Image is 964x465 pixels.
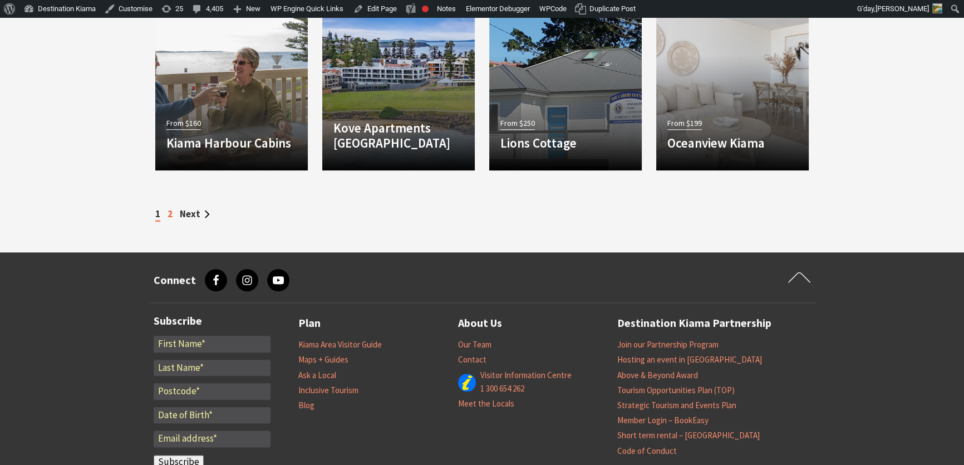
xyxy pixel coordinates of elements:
[154,273,196,287] h3: Connect
[298,400,314,411] a: Blog
[617,370,698,381] a: Above & Beyond Award
[154,314,270,327] h3: Subscribe
[458,398,514,409] a: Meet the Locals
[155,208,160,222] span: 1
[500,117,535,130] span: From $250
[168,208,173,220] a: 2
[422,6,429,12] div: Focus keyphrase not set
[298,339,382,350] a: Kiama Area Visitor Guide
[298,370,336,381] a: Ask a Local
[154,407,270,424] input: Date of Birth*
[166,117,201,130] span: From $160
[617,314,771,332] a: Destination Kiama Partnership
[617,430,760,456] a: Short term rental – [GEOGRAPHIC_DATA] Code of Conduct
[154,383,270,400] input: Postcode*
[876,4,929,13] span: [PERSON_NAME]
[617,354,762,365] a: Hosting an event in [GEOGRAPHIC_DATA]
[166,135,297,151] h4: Kiama Harbour Cabins
[458,354,486,365] a: Contact
[617,415,709,426] a: Member Login – BookEasy
[617,385,735,396] a: Tourism Opportunities Plan (TOP)
[298,314,321,332] a: Plan
[480,383,524,394] a: 1 300 654 262
[667,117,702,130] span: From $199
[298,354,348,365] a: Maps + Guides
[480,370,572,381] a: Visitor Information Centre
[458,339,491,350] a: Our Team
[617,339,719,350] a: Join our Partnership Program
[154,360,270,376] input: Last Name*
[298,385,358,396] a: Inclusive Tourism
[154,430,270,447] input: Email address*
[154,336,270,353] input: First Name*
[667,135,798,151] h4: Oceanview Kiama
[333,120,464,151] h4: Kove Apartments [GEOGRAPHIC_DATA]
[500,135,631,151] h4: Lions Cottage
[458,314,502,332] a: About Us
[617,400,736,411] a: Strategic Tourism and Events Plan
[180,208,210,220] a: Next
